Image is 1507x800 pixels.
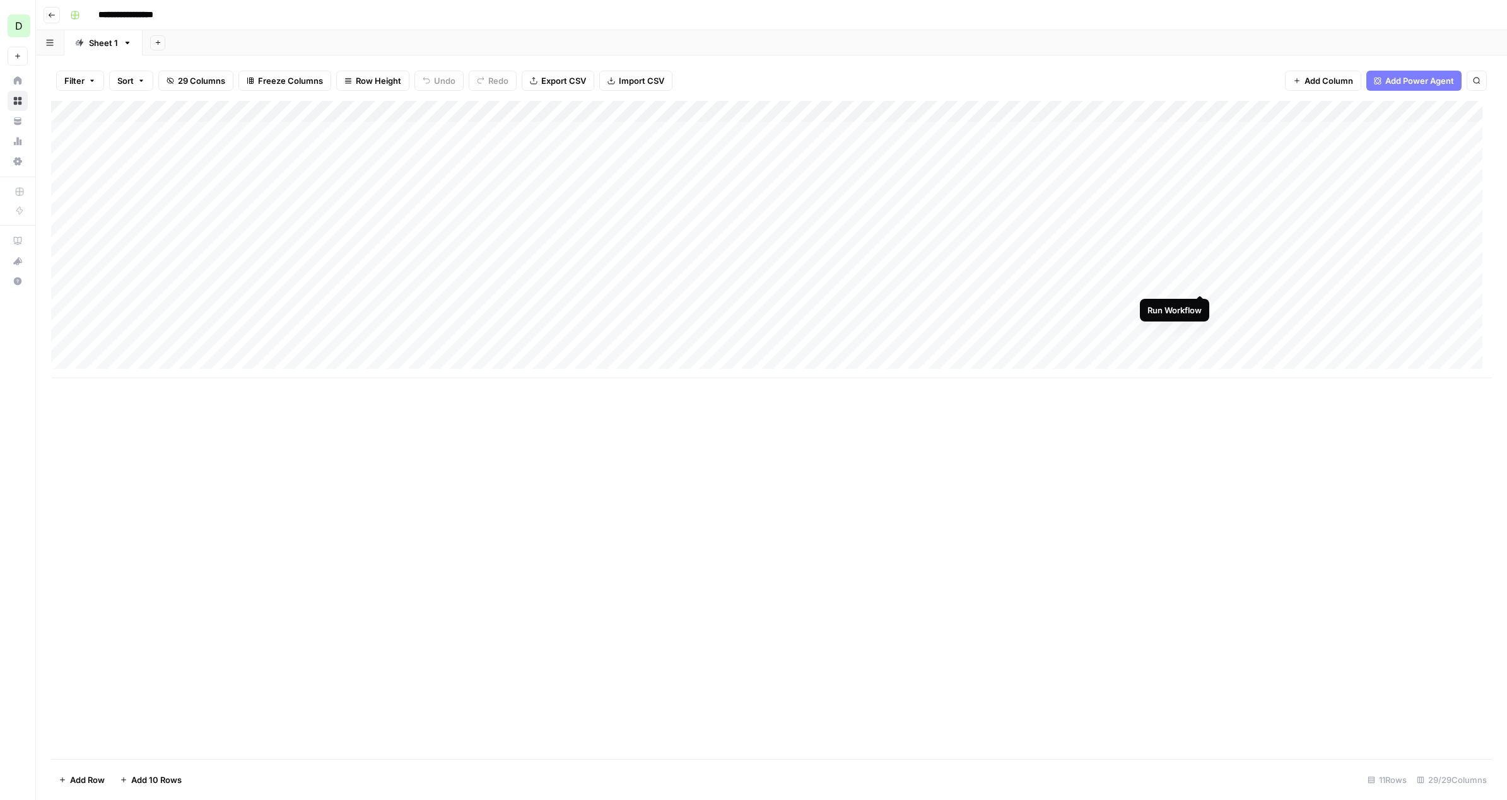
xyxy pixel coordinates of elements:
a: Sheet 1 [64,30,143,55]
span: Add Power Agent [1385,74,1454,87]
span: Add Column [1305,74,1353,87]
span: Freeze Columns [258,74,323,87]
a: AirOps Academy [8,231,28,251]
button: Row Height [336,71,409,91]
button: Undo [414,71,464,91]
span: Add 10 Rows [131,774,182,786]
span: Redo [488,74,508,87]
div: What's new? [8,252,27,270]
button: Import CSV [599,71,672,91]
button: Add Column [1285,71,1361,91]
a: Usage [8,131,28,151]
a: Settings [8,151,28,171]
div: 11 Rows [1363,770,1412,790]
button: Export CSV [522,71,594,91]
button: Freeze Columns [238,71,331,91]
div: Sheet 1 [89,37,118,49]
span: D [15,18,23,33]
div: 29/29 Columns [1412,770,1492,790]
button: Sort [109,71,153,91]
button: Add 10 Rows [112,770,189,790]
span: Filter [64,74,85,87]
button: What's new? [8,251,28,271]
button: Workspace: DomoAI [8,10,28,42]
span: Row Height [356,74,401,87]
a: Home [8,71,28,91]
button: Add Row [51,770,112,790]
span: Import CSV [619,74,664,87]
button: Add Power Agent [1366,71,1462,91]
span: Export CSV [541,74,586,87]
button: Filter [56,71,104,91]
button: Help + Support [8,271,28,291]
a: Browse [8,91,28,111]
span: 29 Columns [178,74,225,87]
a: Your Data [8,111,28,131]
span: Add Row [70,774,105,786]
span: Sort [117,74,134,87]
div: Run Workflow [1147,304,1202,316]
button: Redo [469,71,517,91]
span: Undo [434,74,455,87]
button: 29 Columns [158,71,233,91]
